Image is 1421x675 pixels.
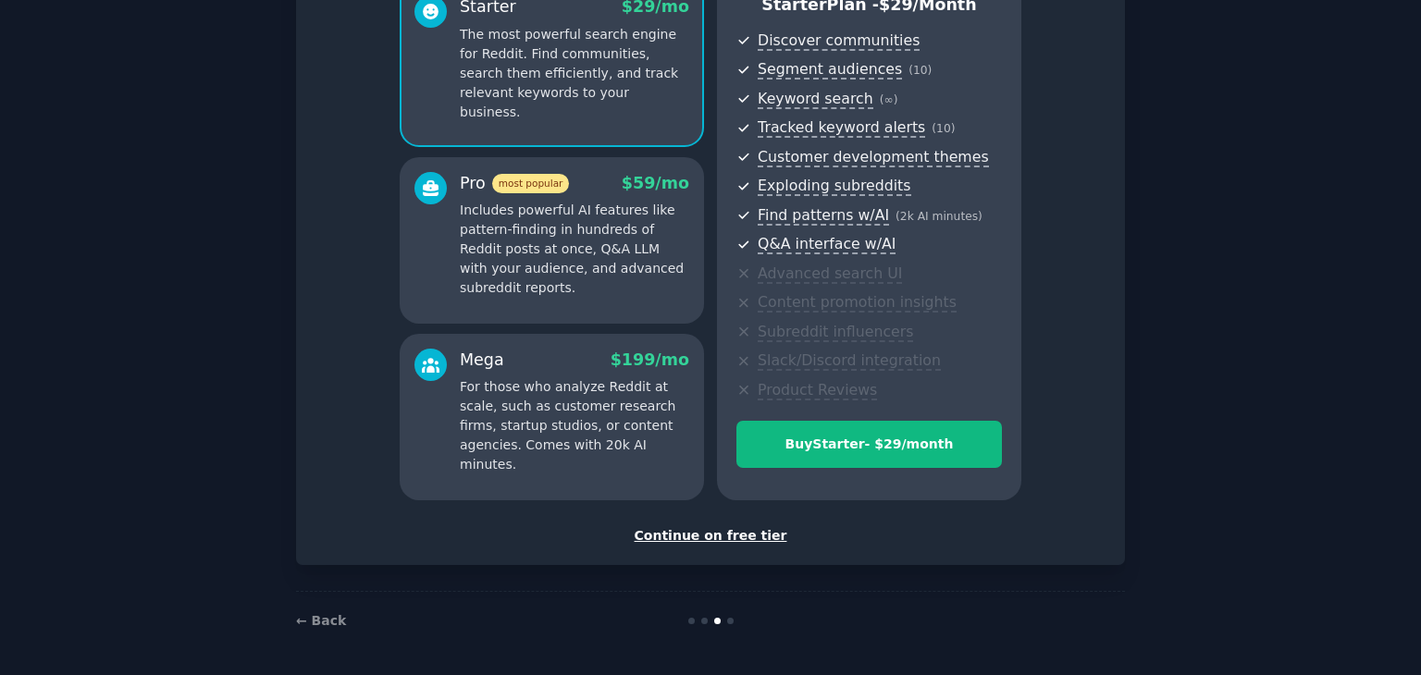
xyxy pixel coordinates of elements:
[296,613,346,628] a: ← Back
[758,148,989,167] span: Customer development themes
[758,60,902,80] span: Segment audiences
[736,421,1002,468] button: BuyStarter- $29/month
[758,235,896,254] span: Q&A interface w/AI
[932,122,955,135] span: ( 10 )
[758,264,902,284] span: Advanced search UI
[896,210,982,223] span: ( 2k AI minutes )
[737,435,1001,454] div: Buy Starter - $ 29 /month
[758,351,941,371] span: Slack/Discord integration
[460,25,689,122] p: The most powerful search engine for Reddit. Find communities, search them efficiently, and track ...
[758,177,910,196] span: Exploding subreddits
[880,93,898,106] span: ( ∞ )
[460,172,569,195] div: Pro
[758,31,920,51] span: Discover communities
[460,201,689,298] p: Includes powerful AI features like pattern-finding in hundreds of Reddit posts at once, Q&A LLM w...
[460,377,689,474] p: For those who analyze Reddit at scale, such as customer research firms, startup studios, or conte...
[908,64,932,77] span: ( 10 )
[758,206,889,226] span: Find patterns w/AI
[758,293,957,313] span: Content promotion insights
[492,174,570,193] span: most popular
[758,323,913,342] span: Subreddit influencers
[611,350,689,369] span: $ 199 /mo
[758,90,873,109] span: Keyword search
[758,381,877,400] span: Product Reviews
[460,349,504,372] div: Mega
[315,526,1106,546] div: Continue on free tier
[758,118,925,138] span: Tracked keyword alerts
[622,174,689,192] span: $ 59 /mo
